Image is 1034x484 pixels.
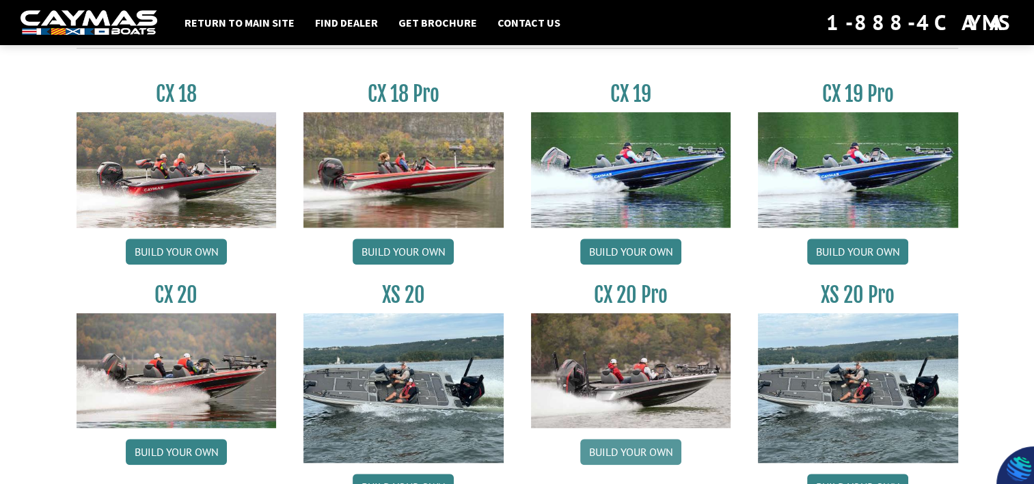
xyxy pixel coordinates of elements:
h3: XS 20 [303,282,504,308]
h3: CX 18 [77,81,277,107]
img: XS_20_resized.jpg [303,313,504,463]
a: Get Brochure [392,14,484,31]
a: Find Dealer [308,14,385,31]
img: CX-20_thumbnail.jpg [77,313,277,428]
a: Build your own [126,439,227,465]
h3: CX 18 Pro [303,81,504,107]
h3: CX 19 [531,81,731,107]
h3: CX 20 [77,282,277,308]
img: XS_20_resized.jpg [758,313,958,463]
a: Return to main site [178,14,301,31]
img: white-logo-c9c8dbefe5ff5ceceb0f0178aa75bf4bb51f6bca0971e226c86eb53dfe498488.png [21,10,157,36]
a: Build your own [353,239,454,265]
h3: XS 20 Pro [758,282,958,308]
a: Build your own [580,239,681,265]
img: CX19_thumbnail.jpg [758,112,958,227]
a: Build your own [126,239,227,265]
a: Build your own [807,239,908,265]
h3: CX 20 Pro [531,282,731,308]
h3: CX 19 Pro [758,81,958,107]
img: CX-18SS_thumbnail.jpg [303,112,504,227]
div: 1-888-4CAYMAS [826,8,1013,38]
a: Contact Us [491,14,567,31]
img: CX-18S_thumbnail.jpg [77,112,277,227]
img: CX-20Pro_thumbnail.jpg [531,313,731,428]
img: CX19_thumbnail.jpg [531,112,731,227]
a: Build your own [580,439,681,465]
